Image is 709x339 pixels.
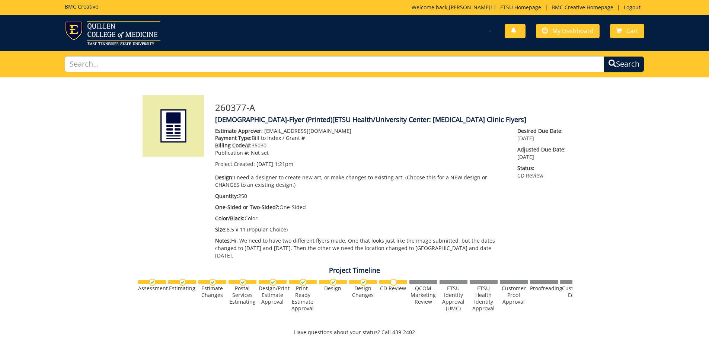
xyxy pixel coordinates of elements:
[143,95,204,157] img: Product featured image
[215,215,507,222] p: Color
[215,149,249,156] span: Publication #:
[251,149,269,156] span: Not set
[215,142,252,149] span: Billing Code/#:
[330,279,337,286] img: checkmark
[215,127,507,135] p: [EMAIL_ADDRESS][DOMAIN_NAME]
[319,285,347,292] div: Design
[215,192,507,200] p: 250
[215,226,227,233] span: Size:
[215,127,263,134] span: Estimate Approver:
[626,27,638,35] span: Cart
[65,4,98,9] h5: BMC Creative
[517,146,566,153] span: Adjusted Due Date:
[530,285,558,292] div: Proofreading
[256,160,293,167] span: [DATE] 1:21pm
[137,267,572,274] h4: Project Timeline
[65,56,604,72] input: Search...
[209,279,216,286] img: checkmark
[215,174,507,189] p: I need a designer to create new art, or make changes to existing art. (Choose this for a NEW desi...
[552,27,594,35] span: My Dashboard
[215,142,507,149] p: 35030
[360,279,367,286] img: checkmark
[137,329,572,336] p: Have questions about your status? Call 439-2402
[409,285,437,305] div: QCOM Marketing Review
[65,21,160,45] img: ETSU logo
[289,285,317,312] div: Print-Ready Estimate Approval
[620,4,644,11] a: Logout
[604,56,644,72] button: Search
[215,134,507,142] p: Bill to Index / Grant #
[517,164,566,179] p: CD Review
[215,237,507,259] p: Hi. We need to have two different flyers made. One that looks just like the image submitted, but ...
[332,115,526,124] span: [ETSU Health/University Center: [MEDICAL_DATA] Clinic Flyers]
[215,103,567,112] h3: 260377-A
[440,285,467,312] div: ETSU Identity Approval (UMC)
[517,127,566,142] p: [DATE]
[500,285,528,305] div: Customer Proof Approval
[517,127,566,135] span: Desired Due Date:
[215,174,234,181] span: Design:
[215,116,567,124] h4: [DEMOGRAPHIC_DATA]-Flyer (Printed)
[215,192,238,199] span: Quantity:
[215,204,507,211] p: One-Sided
[215,226,507,233] p: 8.5 x 11 (Popular Choice)
[449,4,491,11] a: [PERSON_NAME]
[215,204,280,211] span: One-Sided or Two-Sided?:
[548,4,617,11] a: BMC Creative Homepage
[215,134,252,141] span: Payment Type:
[517,164,566,172] span: Status:
[215,215,245,222] span: Color/Black:
[300,279,307,286] img: checkmark
[412,4,644,11] p: Welcome back, ! | | |
[517,146,566,161] p: [DATE]
[349,285,377,298] div: Design Changes
[198,285,226,298] div: Estimate Changes
[536,24,600,38] a: My Dashboard
[229,285,256,305] div: Postal Services Estimating
[470,285,498,312] div: ETSU Health Identity Approval
[259,285,287,305] div: Design/Print Estimate Approval
[239,279,246,286] img: checkmark
[215,237,231,244] span: Notes:
[168,285,196,292] div: Estimating
[215,160,255,167] span: Project Created:
[560,285,588,298] div: Customer Edits
[179,279,186,286] img: checkmark
[138,285,166,292] div: Assessment
[610,24,644,38] a: Cart
[379,285,407,292] div: CD Review
[149,279,156,286] img: checkmark
[269,279,277,286] img: checkmark
[390,279,397,286] img: no
[496,4,545,11] a: ETSU Homepage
